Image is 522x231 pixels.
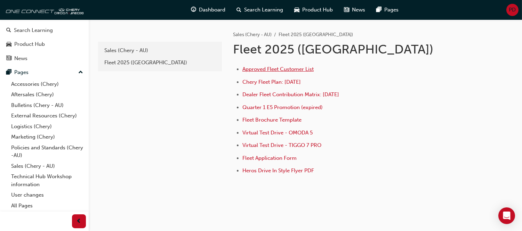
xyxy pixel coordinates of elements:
a: Search Learning [3,24,86,37]
a: External Resources (Chery) [8,110,86,121]
span: search-icon [237,6,242,14]
span: Search Learning [244,6,283,14]
a: Aftersales (Chery) [8,89,86,100]
a: Fleet Application Form [242,155,297,161]
a: car-iconProduct Hub [289,3,339,17]
a: Chery Fleet Plan: [DATE] [242,79,301,85]
a: Sales (Chery - AU) [8,161,86,172]
span: news-icon [344,6,350,14]
span: search-icon [6,27,11,34]
a: Product Hub [3,38,86,51]
div: News [14,55,27,63]
a: Marketing (Chery) [8,132,86,142]
span: guage-icon [191,6,196,14]
a: Approved Fleet Customer List [242,66,314,72]
a: Sales (Chery - AU) [101,44,219,57]
a: Virtual Test Drive - OMODA 5 [242,130,313,136]
a: Virtual Test Drive - TIGGO 7 PRO [242,142,321,148]
span: news-icon [6,56,11,62]
a: Fleet 2025 ([GEOGRAPHIC_DATA]) [101,57,219,69]
a: news-iconNews [339,3,371,17]
a: search-iconSearch Learning [231,3,289,17]
span: car-icon [6,41,11,48]
a: All Pages [8,200,86,211]
h1: Fleet 2025 ([GEOGRAPHIC_DATA]) [233,42,461,57]
a: Sales (Chery - AU) [233,32,272,38]
div: Fleet 2025 ([GEOGRAPHIC_DATA]) [104,59,216,67]
span: Product Hub [303,6,333,14]
span: pages-icon [6,69,11,76]
img: oneconnect [3,3,83,17]
div: Sales (Chery - AU) [104,47,216,55]
a: Policies and Standards (Chery -AU) [8,142,86,161]
a: Accessories (Chery) [8,79,86,90]
span: Dashboard [199,6,226,14]
button: PD [506,4,519,16]
li: Fleet 2025 ([GEOGRAPHIC_DATA]) [279,31,353,39]
a: User changes [8,190,86,200]
a: pages-iconPages [371,3,404,17]
a: News [3,52,86,65]
a: Fleet Brochure Template [242,117,302,123]
a: Heros Drive In Style Flyer PDF [242,167,314,174]
div: Open Intercom Messenger [498,207,515,224]
span: News [352,6,366,14]
span: prev-icon [77,217,82,226]
button: Pages [3,66,86,79]
span: car-icon [295,6,300,14]
a: Quarter 1 E5 Promotion (expired) [242,104,323,110]
span: pages-icon [377,6,382,14]
span: Pages [385,6,399,14]
div: Pages [14,68,29,76]
span: PD [509,6,516,14]
div: Search Learning [14,26,53,34]
div: Product Hub [14,40,45,48]
a: Technical Hub Workshop information [8,171,86,190]
a: Bulletins (Chery - AU) [8,100,86,111]
a: guage-iconDashboard [186,3,231,17]
a: Dealer Fleet Contribution Matrix: [DATE] [242,91,339,98]
a: Logistics (Chery) [8,121,86,132]
span: up-icon [78,68,83,77]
